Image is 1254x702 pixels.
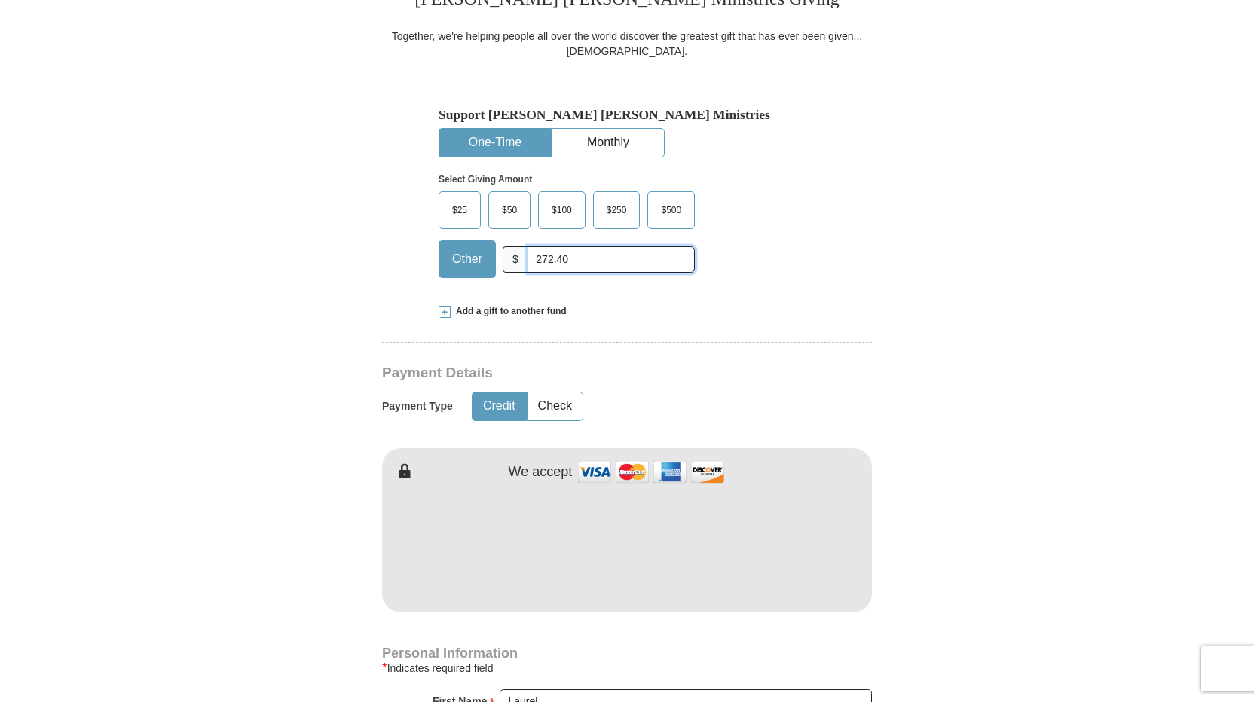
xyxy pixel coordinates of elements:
[382,365,766,382] h3: Payment Details
[544,199,580,221] span: $100
[439,129,551,157] button: One-Time
[445,248,490,270] span: Other
[382,400,453,413] h5: Payment Type
[528,246,695,273] input: Other Amount
[528,392,583,420] button: Check
[509,464,573,481] h4: We accept
[503,246,528,273] span: $
[382,659,872,677] div: Indicates required field
[445,199,475,221] span: $25
[439,174,532,185] strong: Select Giving Amount
[451,305,567,318] span: Add a gift to another fund
[552,129,664,157] button: Monthly
[494,199,525,221] span: $50
[382,29,872,59] div: Together, we're helping people all over the world discover the greatest gift that has ever been g...
[382,647,872,659] h4: Personal Information
[599,199,635,221] span: $250
[653,199,689,221] span: $500
[473,392,526,420] button: Credit
[439,107,815,123] h5: Support [PERSON_NAME] [PERSON_NAME] Ministries
[576,456,726,488] img: credit cards accepted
